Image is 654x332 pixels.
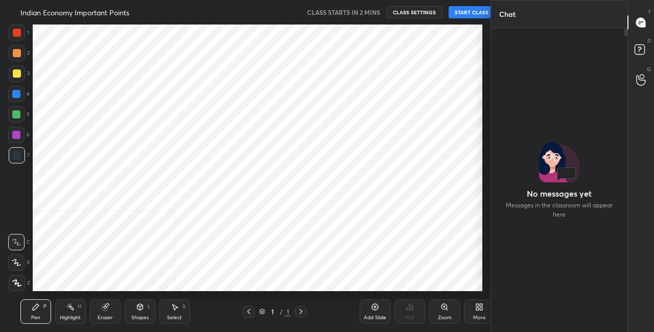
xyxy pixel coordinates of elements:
[60,315,81,320] div: Highlight
[473,315,486,320] div: More
[131,315,149,320] div: Shapes
[648,8,651,16] p: T
[31,315,40,320] div: Pen
[8,254,30,271] div: X
[386,6,442,18] button: CLASS SETTINGS
[647,37,651,44] p: D
[285,307,291,316] div: 1
[8,86,30,102] div: 4
[307,8,380,17] h5: CLASS STARTS IN 2 MINS
[8,106,30,123] div: 5
[98,315,113,320] div: Eraser
[9,25,29,41] div: 1
[9,45,30,61] div: 2
[167,315,182,320] div: Select
[449,6,495,18] button: START CLASS
[43,304,46,309] div: P
[8,127,30,143] div: 6
[267,309,277,315] div: 1
[364,315,386,320] div: Add Slide
[182,304,185,309] div: S
[9,275,30,291] div: Z
[9,65,30,82] div: 3
[78,304,81,309] div: H
[9,147,30,163] div: 7
[20,8,129,17] h4: Indian Economy Important Points
[8,234,30,250] div: C
[279,309,283,315] div: /
[491,1,524,28] p: Chat
[148,304,151,309] div: L
[647,65,651,73] p: G
[438,315,452,320] div: Zoom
